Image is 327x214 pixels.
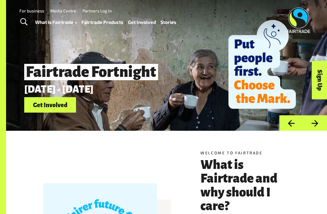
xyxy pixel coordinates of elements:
span: Fairtrade Fortnight [24,64,158,80]
button: Previous [279,115,303,131]
a: For business [19,8,44,13]
a: Toggle Search [16,15,31,30]
a: Fairtrade Products [81,18,123,26]
button: Next [303,115,327,131]
a: Get Involved [128,18,156,26]
a: Get Involved [24,97,76,113]
p: [DATE] - [DATE] [24,84,260,95]
a: Media Centre [50,8,76,13]
a: What is Fairtrade [35,18,77,26]
a: Partners Log In [82,8,112,13]
img: Fairtrade Australia New Zealand logo [287,8,310,33]
h5: Welcome to Fairtrade [200,150,290,156]
a: Stories [160,18,176,26]
h3: What is Fairtrade and why should I care? [200,158,290,212]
